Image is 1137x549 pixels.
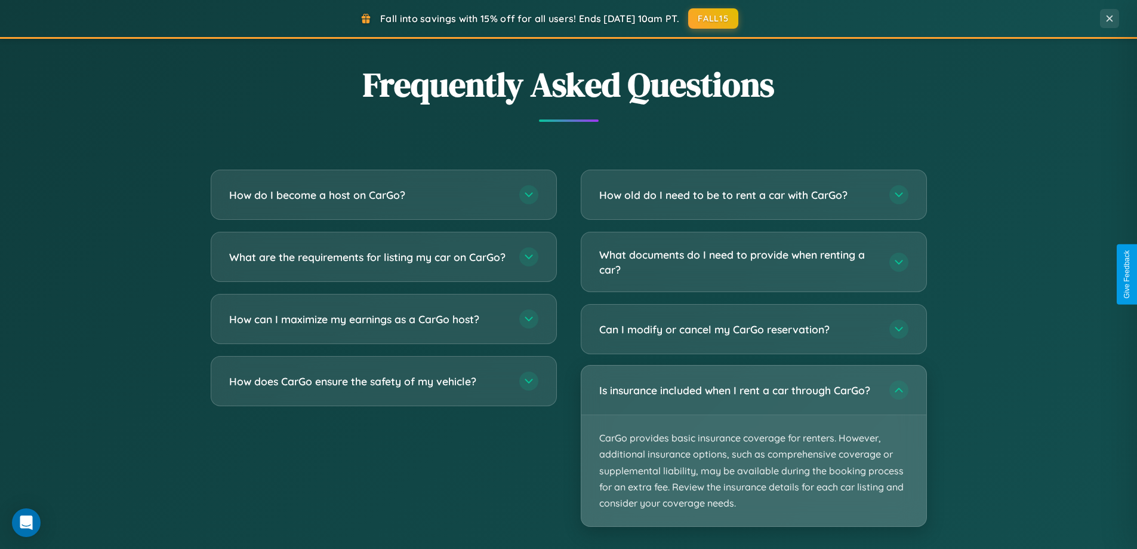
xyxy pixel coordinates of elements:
h3: What are the requirements for listing my car on CarGo? [229,250,507,265]
h3: How do I become a host on CarGo? [229,188,507,203]
h2: Frequently Asked Questions [211,62,927,108]
div: Give Feedback [1123,250,1131,299]
h3: What documents do I need to provide when renting a car? [599,247,877,277]
h3: How old do I need to be to rent a car with CarGo? [599,188,877,203]
h3: How can I maximize my earnings as a CarGo host? [229,312,507,327]
button: FALL15 [688,8,738,29]
p: CarGo provides basic insurance coverage for renters. However, additional insurance options, such ... [581,415,926,526]
h3: Can I modify or cancel my CarGo reservation? [599,322,877,337]
h3: How does CarGo ensure the safety of my vehicle? [229,374,507,389]
h3: Is insurance included when I rent a car through CarGo? [599,383,877,398]
span: Fall into savings with 15% off for all users! Ends [DATE] 10am PT. [380,13,679,24]
div: Open Intercom Messenger [12,508,41,537]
